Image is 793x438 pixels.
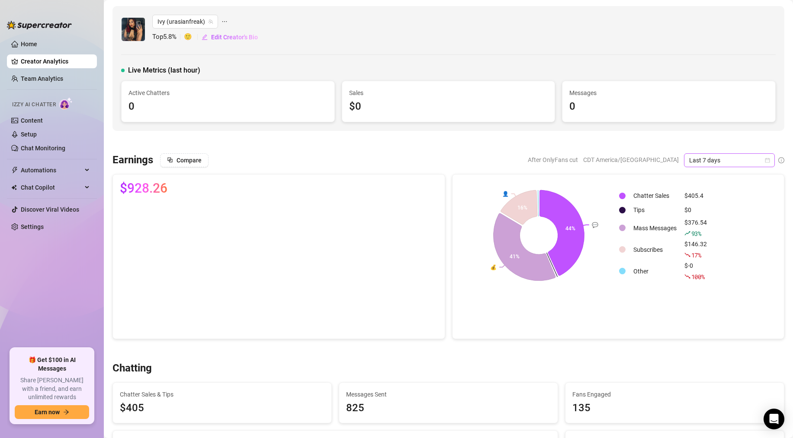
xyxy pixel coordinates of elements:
span: edit [202,34,208,40]
button: Edit Creator's Bio [201,30,258,44]
h3: Earnings [112,153,153,167]
img: logo-BBDzfeDw.svg [7,21,72,29]
span: thunderbolt [11,167,18,174]
span: Live Metrics (last hour) [128,65,200,76]
span: $405 [120,400,324,416]
a: Content [21,117,43,124]
div: 0 [128,98,327,115]
span: After OnlyFans cut [528,153,578,166]
span: Fans Engaged [572,390,777,399]
td: Chatter Sales [630,189,680,203]
a: Home [21,41,37,48]
button: Earn nowarrow-right [15,405,89,419]
text: 💬 [591,221,598,228]
span: 100 % [691,273,705,281]
td: Subscribes [630,239,680,260]
div: $0 [684,205,707,215]
a: Discover Viral Videos [21,206,79,213]
text: 👤 [502,190,508,197]
span: CDT America/[GEOGRAPHIC_DATA] [583,153,679,166]
span: Automations [21,163,82,177]
div: $405.4 [684,191,707,200]
div: $-0 [684,261,707,282]
span: Messages Sent [346,390,551,399]
span: Compare [177,157,202,164]
span: block [167,157,173,163]
div: $0 [349,98,548,115]
a: Chat Monitoring [21,145,65,152]
span: rise [684,230,690,236]
td: Mass Messages [630,218,680,238]
img: AI Chatter [59,97,73,110]
div: Open Intercom Messenger [764,409,784,429]
td: Other [630,261,680,282]
img: Ivy [122,18,145,41]
button: Compare [160,153,209,167]
span: Sales [349,88,548,98]
span: Last 7 days [689,154,770,167]
span: Ivy (urasianfreak) [157,15,213,28]
div: 135 [572,400,777,416]
td: Tips [630,203,680,217]
img: Chat Copilot [11,184,17,190]
span: Edit Creator's Bio [211,34,258,41]
a: Creator Analytics [21,54,90,68]
span: Chatter Sales & Tips [120,390,324,399]
div: 0 [569,98,768,115]
text: 💰 [490,263,497,270]
a: Team Analytics [21,75,63,82]
span: info-circle [778,157,784,163]
span: fall [684,273,690,279]
h3: Chatting [112,362,152,375]
span: arrow-right [63,409,69,415]
span: Earn now [35,409,60,416]
span: $928.26 [120,181,167,195]
span: team [208,19,213,24]
span: Top 5.8 % [152,32,184,42]
span: Share [PERSON_NAME] with a friend, and earn unlimited rewards [15,376,89,402]
span: Chat Copilot [21,181,82,194]
span: Messages [569,88,768,98]
span: 93 % [691,229,701,238]
div: $146.32 [684,239,707,260]
div: 825 [346,400,551,416]
span: Izzy AI Chatter [12,101,56,109]
div: $376.54 [684,218,707,238]
span: fall [684,252,690,258]
span: 17 % [691,251,701,259]
span: calendar [765,158,770,163]
a: Setup [21,131,37,138]
a: Settings [21,223,44,230]
span: ellipsis [222,15,228,29]
span: 🙂 [184,32,201,42]
span: Active Chatters [128,88,327,98]
span: 🎁 Get $100 in AI Messages [15,356,89,373]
